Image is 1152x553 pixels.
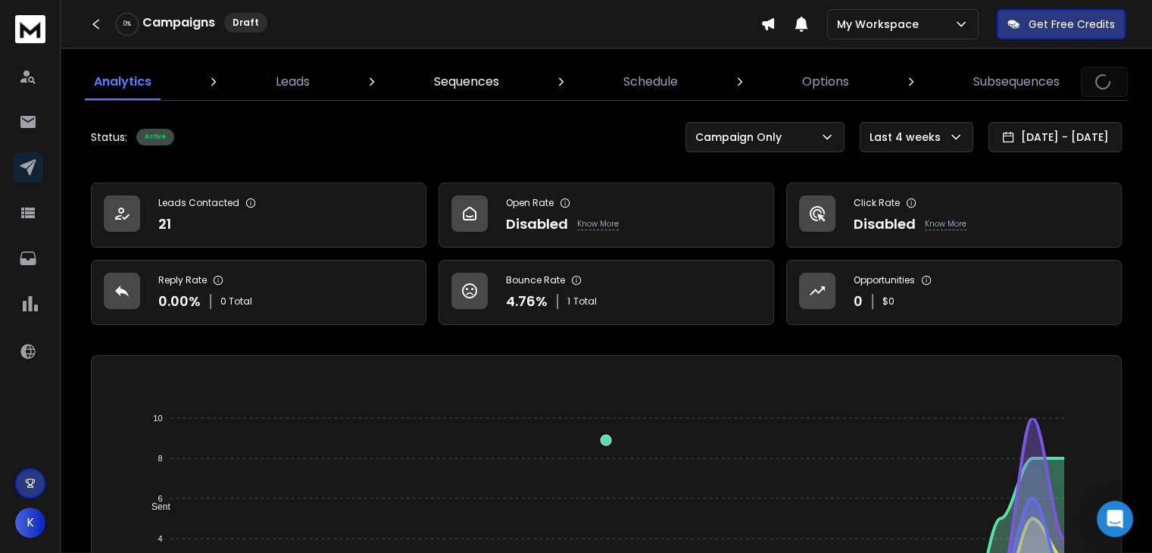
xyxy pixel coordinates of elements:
[15,508,45,538] button: K
[94,73,151,91] p: Analytics
[573,295,597,308] span: Total
[91,130,127,145] p: Status:
[837,17,925,32] p: My Workspace
[988,122,1122,152] button: [DATE] - [DATE]
[802,73,849,91] p: Options
[623,73,678,91] p: Schedule
[925,218,966,230] p: Know More
[869,130,947,145] p: Last 4 weeks
[577,218,619,230] p: Know More
[854,197,900,209] p: Click Rate
[434,73,499,91] p: Sequences
[224,13,267,33] div: Draft
[158,494,163,503] tspan: 6
[158,291,201,312] p: 0.00 %
[154,414,163,423] tspan: 10
[85,64,161,100] a: Analytics
[973,73,1060,91] p: Subsequences
[786,183,1122,248] a: Click RateDisabledKnow More
[506,214,568,235] p: Disabled
[506,274,565,286] p: Bounce Rate
[140,501,170,512] span: Sent
[136,129,174,145] div: Active
[439,260,774,325] a: Bounce Rate4.76%1Total
[158,197,239,209] p: Leads Contacted
[964,64,1069,100] a: Subsequences
[793,64,858,100] a: Options
[158,454,163,463] tspan: 8
[425,64,508,100] a: Sequences
[158,533,163,542] tspan: 4
[267,64,319,100] a: Leads
[158,214,171,235] p: 21
[786,260,1122,325] a: Opportunities0$0
[1029,17,1115,32] p: Get Free Credits
[854,291,863,312] p: 0
[614,64,687,100] a: Schedule
[1097,501,1133,537] div: Open Intercom Messenger
[506,291,548,312] p: 4.76 %
[158,274,207,286] p: Reply Rate
[142,14,215,32] h1: Campaigns
[91,183,426,248] a: Leads Contacted21
[997,9,1125,39] button: Get Free Credits
[15,15,45,43] img: logo
[854,274,915,286] p: Opportunities
[91,260,426,325] a: Reply Rate0.00%0 Total
[439,183,774,248] a: Open RateDisabledKnow More
[220,295,252,308] p: 0 Total
[123,20,131,29] p: 0 %
[506,197,554,209] p: Open Rate
[854,214,916,235] p: Disabled
[276,73,310,91] p: Leads
[882,295,894,308] p: $ 0
[567,295,570,308] span: 1
[695,130,788,145] p: Campaign Only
